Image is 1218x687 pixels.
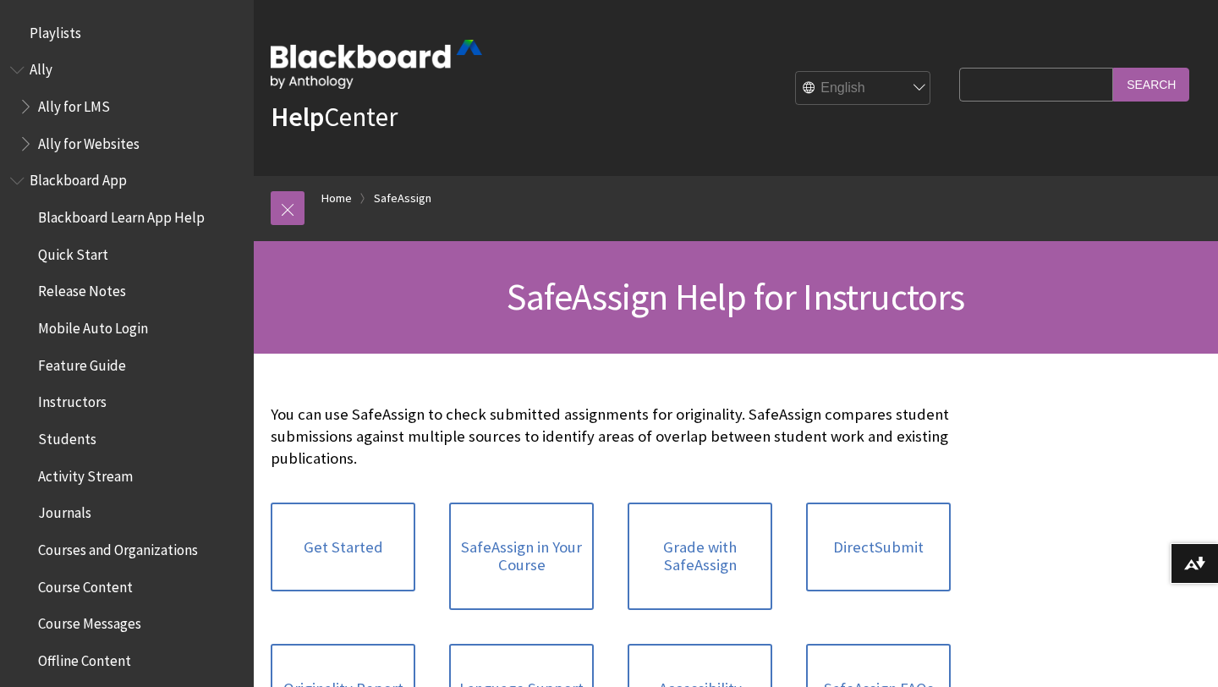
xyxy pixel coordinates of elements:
img: Blackboard by Anthology [271,40,482,89]
span: SafeAssign Help for Instructors [507,273,964,320]
span: Activity Stream [38,462,133,485]
span: Course Messages [38,610,141,633]
span: Blackboard Learn App Help [38,203,205,226]
span: Courses and Organizations [38,536,198,558]
span: Quick Start [38,240,108,263]
nav: Book outline for Playlists [10,19,244,47]
span: Blackboard App [30,167,127,190]
a: SafeAssign [374,188,431,209]
span: Mobile Auto Login [38,314,148,337]
strong: Help [271,100,324,134]
a: SafeAssign in Your Course [449,503,594,610]
a: DirectSubmit [806,503,951,592]
a: Get Started [271,503,415,592]
span: Instructors [38,388,107,411]
span: Ally for Websites [38,129,140,152]
span: Playlists [30,19,81,41]
a: HelpCenter [271,100,398,134]
span: Students [38,425,96,448]
select: Site Language Selector [796,72,931,106]
span: Feature Guide [38,351,126,374]
span: Release Notes [38,278,126,300]
input: Search [1113,68,1189,101]
a: Grade with SafeAssign [628,503,772,610]
span: Journals [38,499,91,522]
a: Home [321,188,352,209]
span: Course Content [38,573,133,596]
p: You can use SafeAssign to check submitted assignments for originality. SafeAssign compares studen... [271,404,951,470]
span: Offline Content [38,646,131,669]
nav: Book outline for Anthology Ally Help [10,56,244,158]
span: Ally for LMS [38,92,110,115]
span: Ally [30,56,52,79]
